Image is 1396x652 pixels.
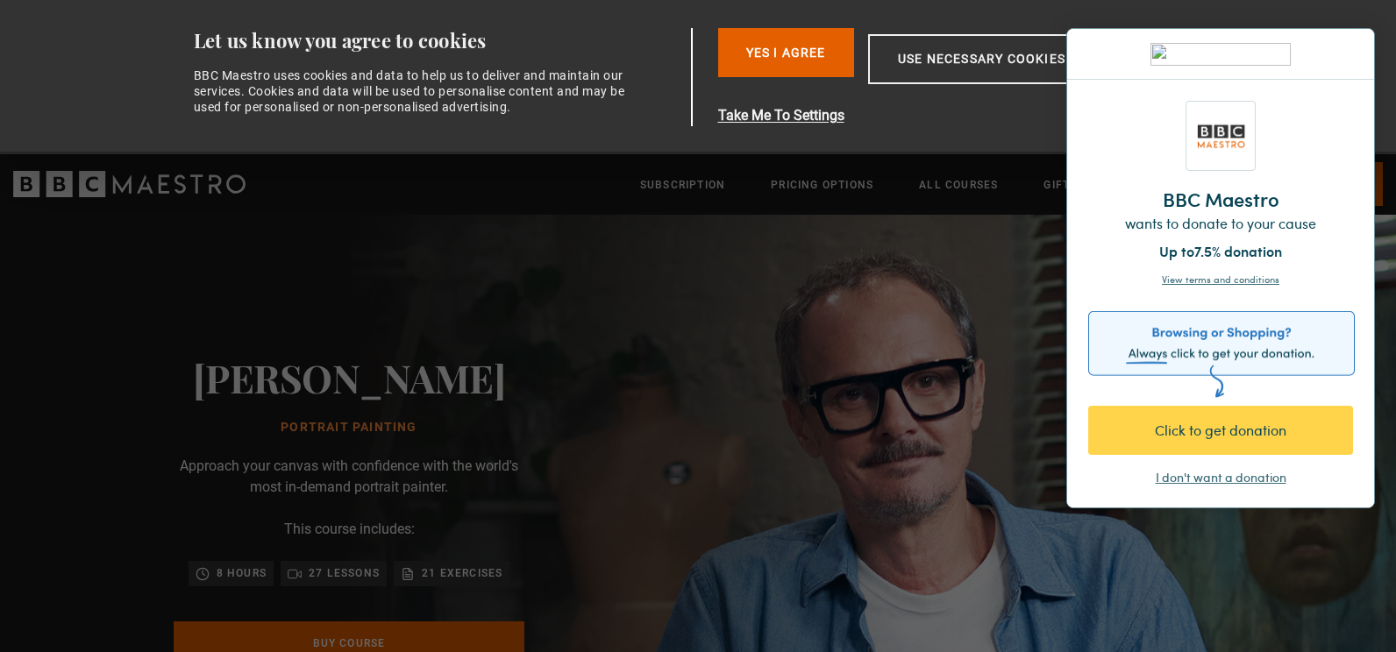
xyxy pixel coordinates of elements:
[718,28,854,77] button: Yes I Agree
[640,176,725,194] a: Subscription
[640,162,1383,206] nav: Primary
[174,456,524,498] p: Approach your canvas with confidence with the world's most in-demand portrait painter.
[771,176,873,194] a: Pricing Options
[284,519,415,540] p: This course includes:
[193,421,506,435] h1: Portrait Painting
[422,564,502,582] p: 21 exercises
[194,67,636,116] div: BBC Maestro uses cookies and data to help us to deliver and maintain our services. Cookies and da...
[919,176,998,194] a: All Courses
[194,28,685,53] div: Let us know you agree to cookies
[718,105,1216,126] button: Take Me To Settings
[217,564,267,582] p: 8 hours
[13,171,246,197] svg: BBC Maestro
[1043,176,1112,194] a: Gift Cards
[193,355,506,400] h2: [PERSON_NAME]
[309,564,380,582] p: 27 lessons
[868,34,1133,84] button: Use necessary cookies only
